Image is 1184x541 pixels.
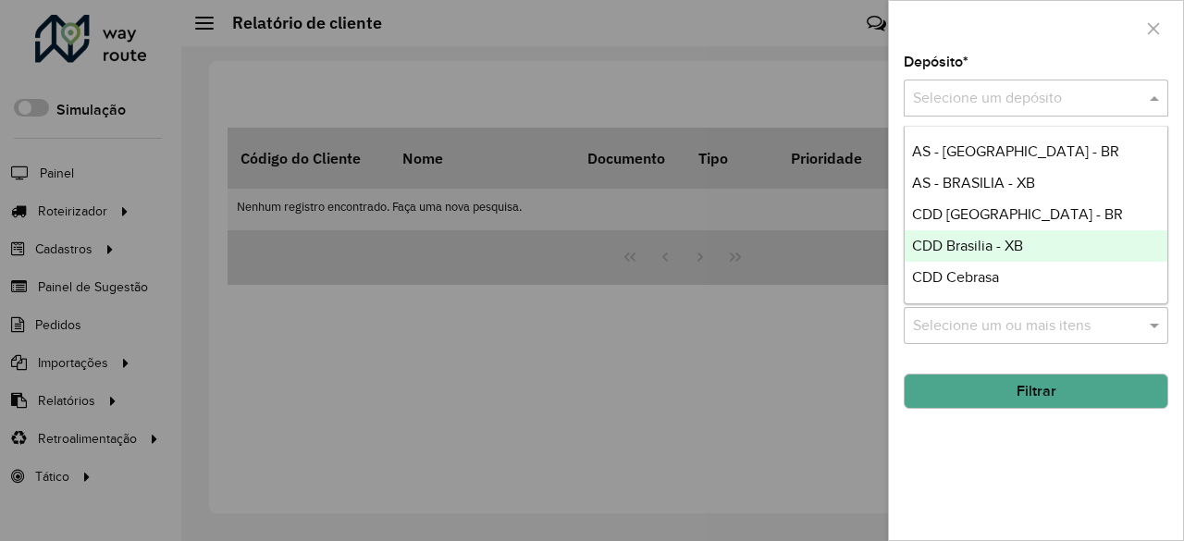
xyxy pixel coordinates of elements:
span: CDD [GEOGRAPHIC_DATA] - BR [912,206,1123,222]
button: Filtrar [904,374,1168,409]
span: CDD Brasilia - XB [912,238,1023,253]
ng-dropdown-panel: Options list [904,126,1169,304]
span: AS - BRASILIA - XB [912,175,1035,191]
span: CDD Cebrasa [912,269,999,285]
label: Depósito [904,51,968,73]
span: AS - [GEOGRAPHIC_DATA] - BR [912,143,1119,159]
